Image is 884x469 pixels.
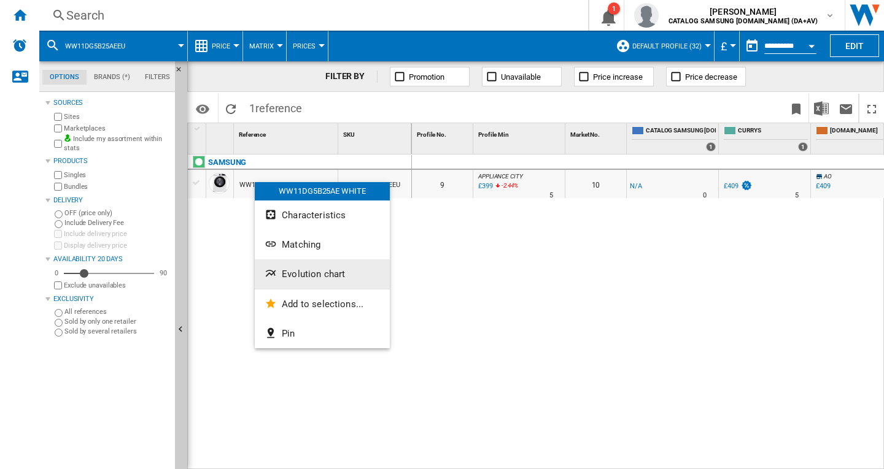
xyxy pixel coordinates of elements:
[255,230,390,259] button: Matching
[282,210,346,221] span: Characteristics
[282,299,363,310] span: Add to selections...
[282,328,295,339] span: Pin
[255,319,390,348] button: Pin...
[255,200,390,230] button: Characteristics
[255,182,390,200] div: WW11DG5B25AE WHITE
[255,259,390,289] button: Evolution chart
[282,239,320,250] span: Matching
[255,289,390,319] button: Add to selections...
[282,269,345,280] span: Evolution chart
